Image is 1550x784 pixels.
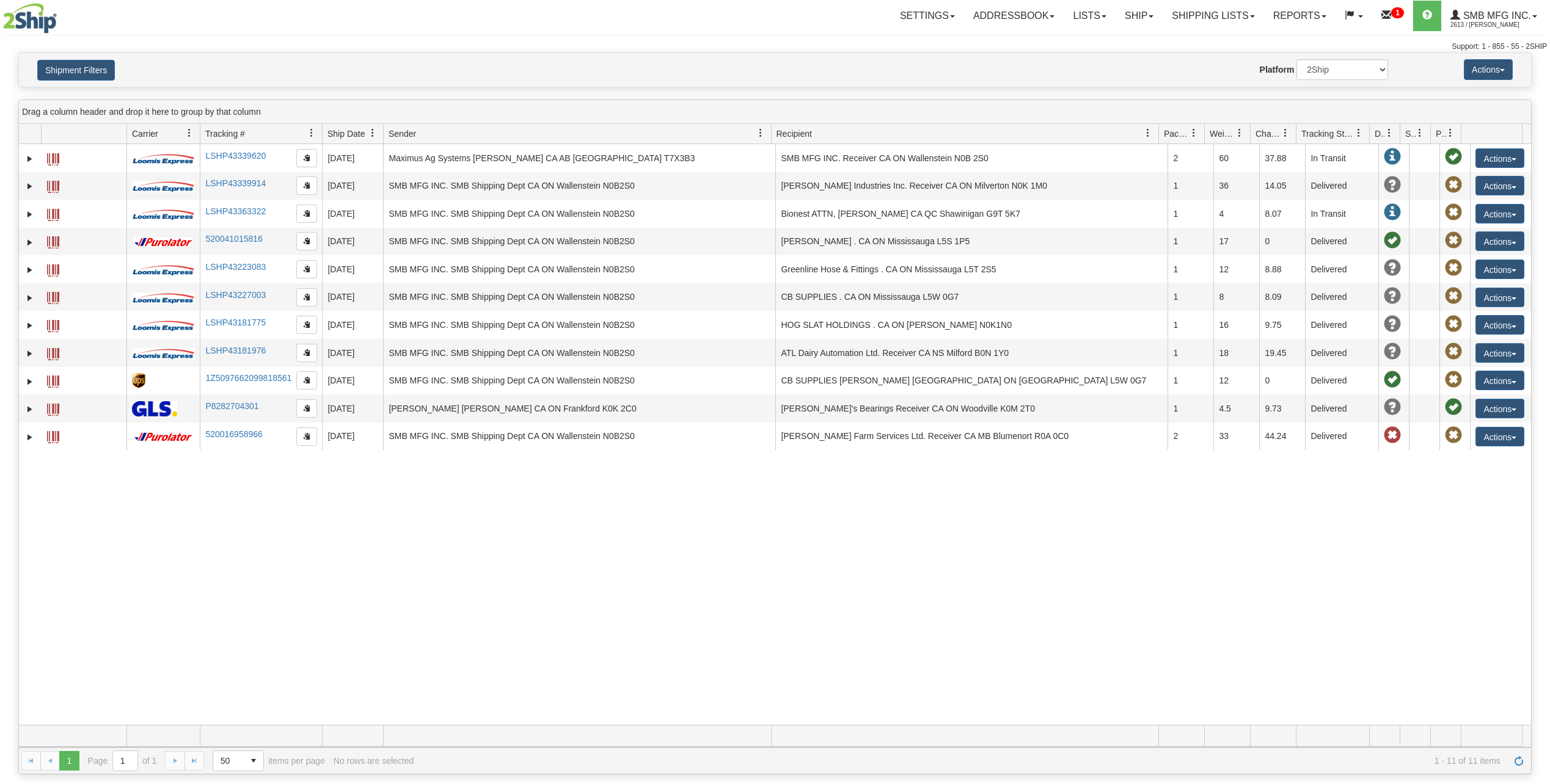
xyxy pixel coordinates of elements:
[1379,123,1400,143] a: Delivery Status filter column settings
[389,128,416,140] span: Sender
[775,172,1168,200] td: [PERSON_NAME] Industries Inc. Receiver CA ON Milverton N0K 1M0
[1259,283,1305,311] td: 8.09
[1259,228,1305,256] td: 0
[322,367,383,395] td: [DATE]
[383,255,775,283] td: SMB MFG INC. SMB Shipping Dept CA ON Wallenstein N0B2S0
[1168,283,1213,311] td: 1
[322,394,383,423] td: [DATE]
[1445,371,1462,388] span: Pickup Not Assigned
[1163,1,1263,31] a: Shipping lists
[1384,399,1401,416] span: Unknown
[1260,64,1295,76] label: Platform
[964,1,1064,31] a: Addressbook
[24,264,36,276] a: Expand
[1384,148,1401,165] span: In Transit
[213,750,325,771] span: items per page
[1305,339,1378,367] td: Delivered
[1229,123,1250,143] a: Weight filter column settings
[775,283,1168,311] td: CB SUPPLIES . CA ON Mississauga L5W 0G7
[132,180,194,192] img: 30 - Loomis Express
[1301,128,1354,140] span: Tracking Status
[296,344,317,362] button: Copy to clipboard
[205,373,291,383] a: 1Z5097662099818561
[1305,228,1378,256] td: Delivered
[205,262,266,272] a: LSHP43223083
[24,376,36,388] a: Expand
[1168,200,1213,228] td: 1
[132,373,145,388] img: 8 - UPS
[1168,144,1213,172] td: 2
[1259,394,1305,423] td: 9.73
[322,255,383,283] td: [DATE]
[775,423,1168,451] td: [PERSON_NAME] Farm Services Ltd. Receiver CA MB Blumenort R0A 0C0
[1213,228,1259,256] td: 17
[132,347,194,360] img: 30 - Loomis Express
[775,339,1168,367] td: ATL Dairy Automation Ltd. Receiver CA NS Milford B0N 1Y0
[205,234,262,244] a: 520041015816
[1305,367,1378,395] td: Delivered
[244,751,263,771] span: select
[1375,128,1385,140] span: Delivery Status
[205,206,266,216] a: LSHP43363322
[132,401,177,416] img: 17 - GLS Canada
[1445,399,1462,416] span: Pickup Successfully created
[1441,1,1546,31] a: SMB MFG INC. 2613 / [PERSON_NAME]
[1445,204,1462,221] span: Pickup Not Assigned
[1384,316,1401,333] span: Unknown
[205,401,258,411] a: P8282704301
[777,128,812,140] span: Recipient
[1305,423,1378,451] td: Delivered
[24,292,36,304] a: Expand
[383,283,775,311] td: SMB MFG INC. SMB Shipping Dept CA ON Wallenstein N0B2S0
[1384,288,1401,305] span: Unknown
[1445,232,1462,249] span: Pickup Not Assigned
[1348,123,1369,143] a: Tracking Status filter column settings
[1464,59,1513,80] button: Actions
[1168,339,1213,367] td: 1
[1384,176,1401,194] span: Unknown
[1384,343,1401,360] span: Unknown
[1475,315,1524,335] button: Actions
[1450,19,1542,31] span: 2613 / [PERSON_NAME]
[1213,172,1259,200] td: 36
[322,339,383,367] td: [DATE]
[1475,399,1524,418] button: Actions
[1259,200,1305,228] td: 8.07
[1509,751,1529,771] a: Refresh
[1405,128,1416,140] span: Shipment Issues
[775,255,1168,283] td: Greenline Hose & Fittings . CA ON Mississauga L5T 2S5
[1305,144,1378,172] td: In Transit
[1445,427,1462,444] span: Pickup Not Assigned
[205,290,266,300] a: LSHP43227003
[383,339,775,367] td: SMB MFG INC. SMB Shipping Dept CA ON Wallenstein N0B2S0
[1259,367,1305,395] td: 0
[1372,1,1413,31] a: 1
[1213,144,1259,172] td: 60
[1256,128,1281,140] span: Charge
[24,431,36,443] a: Expand
[383,228,775,256] td: SMB MFG INC. SMB Shipping Dept CA ON Wallenstein N0B2S0
[1445,260,1462,277] span: Pickup Not Assigned
[19,100,1531,124] div: grid grouping header
[205,151,266,161] a: LSHP43339620
[296,205,317,223] button: Copy to clipboard
[1168,394,1213,423] td: 1
[750,123,771,143] a: Sender filter column settings
[1391,7,1404,18] sup: 1
[47,370,59,390] a: Label
[1475,343,1524,363] button: Actions
[1445,176,1462,194] span: Pickup Not Assigned
[383,423,775,451] td: SMB MFG INC. SMB Shipping Dept CA ON Wallenstein N0B2S0
[775,367,1168,395] td: CB SUPPLIES [PERSON_NAME] [GEOGRAPHIC_DATA] ON [GEOGRAPHIC_DATA] L5W 0G7
[132,292,194,304] img: 30 - Loomis Express
[3,42,1547,52] div: Support: 1 - 855 - 55 - 2SHIP
[362,123,383,143] a: Ship Date filter column settings
[1168,255,1213,283] td: 1
[1210,128,1235,140] span: Weight
[132,153,194,165] img: 30 - Loomis Express
[59,751,79,771] span: Page 1
[132,432,194,441] img: 11 - Purolator
[1259,144,1305,172] td: 37.88
[1213,200,1259,228] td: 4
[47,175,59,195] a: Label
